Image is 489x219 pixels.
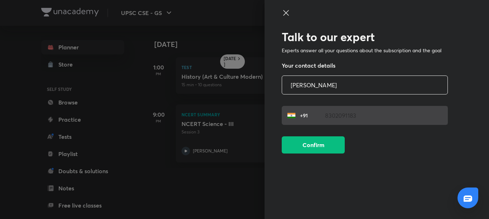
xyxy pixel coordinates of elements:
[282,136,345,154] button: Confirm
[282,47,448,54] p: Experts answer all your questions about the subscription and the goal
[282,76,447,94] input: Enter your name
[287,111,296,120] img: India
[296,112,311,119] p: +91
[282,30,448,44] h2: Talk to our expert
[282,61,448,70] h5: Your contact details
[316,106,447,125] input: Enter your mobile number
